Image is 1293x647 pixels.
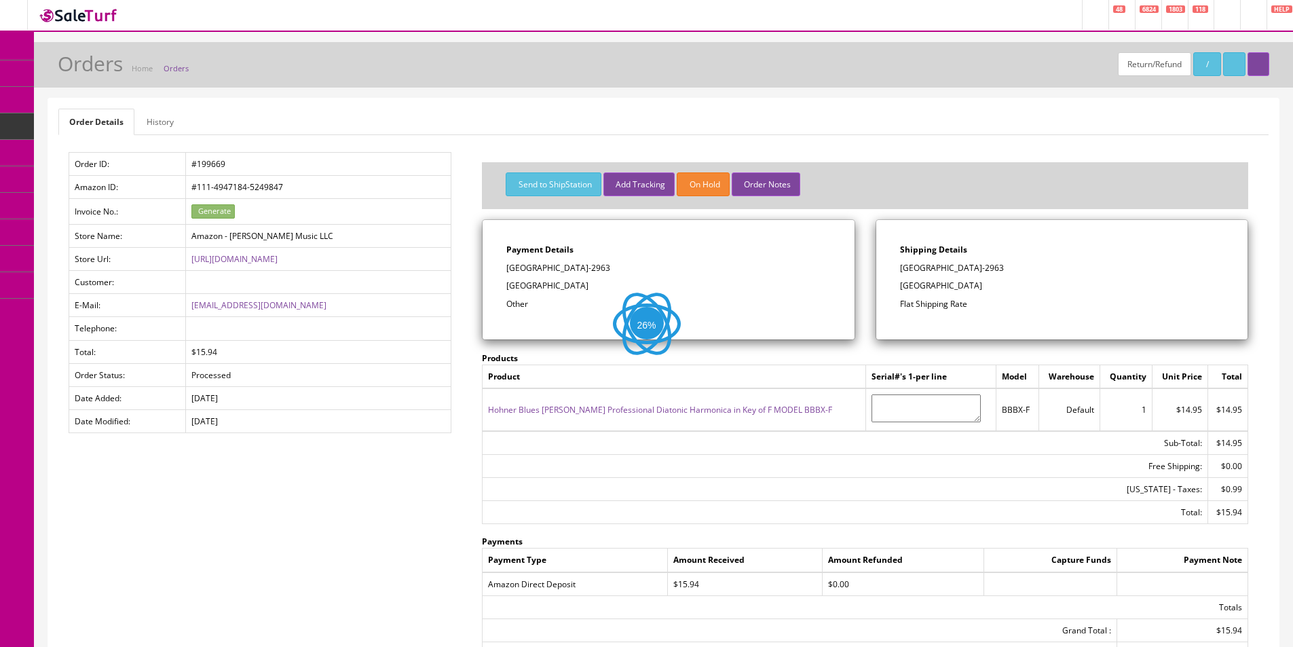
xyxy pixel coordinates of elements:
[1271,5,1292,13] span: HELP
[996,365,1039,389] td: Model
[996,388,1039,430] td: BBBX-F
[1152,365,1207,389] td: Unit Price
[38,6,119,24] img: SaleTurf
[1118,52,1191,76] a: Return/Refund
[900,244,967,255] strong: Shipping Details
[488,404,832,415] a: Hohner Blues [PERSON_NAME] Professional Diatonic Harmonica in Key of F MODEL BBBX-F
[1100,365,1153,389] td: Quantity
[185,410,451,433] td: [DATE]
[1207,431,1248,455] td: $14.95
[69,153,186,176] td: Order ID:
[1100,388,1153,430] td: 1
[1166,5,1185,13] span: 1803
[1207,501,1248,524] td: $15.94
[136,109,185,135] a: History
[1207,365,1248,389] td: Total
[69,340,186,363] td: Total:
[866,365,996,389] td: Serial#'s 1-per line
[823,572,983,596] td: $0.00
[1193,5,1208,13] span: 118
[69,294,186,317] td: E-Mail:
[506,280,830,292] p: [GEOGRAPHIC_DATA]
[185,386,451,409] td: [DATE]
[69,248,186,271] td: Store Url:
[185,363,451,386] td: Processed
[483,365,866,389] td: Product
[69,410,186,433] td: Date Modified:
[185,224,451,247] td: Amazon - [PERSON_NAME] Music LLC
[506,298,830,310] p: Other
[185,176,451,199] td: #111-4947184-5249847
[69,199,186,225] td: Invoice No.:
[1117,549,1248,572] td: Payment Note
[1207,478,1248,501] td: $0.99
[823,549,983,572] td: Amount Refunded
[191,299,326,311] a: [EMAIL_ADDRESS][DOMAIN_NAME]
[1193,52,1221,76] a: /
[483,572,668,596] td: Amazon Direct Deposit
[603,172,675,196] button: Add Tracking
[732,172,800,196] button: Order Notes
[483,454,1207,477] td: Free Shipping:
[69,363,186,386] td: Order Status:
[69,317,186,340] td: Telephone:
[482,352,518,364] strong: Products
[668,549,823,572] td: Amount Received
[900,262,1224,274] p: [GEOGRAPHIC_DATA]-2963
[482,536,523,547] strong: Payments
[1140,5,1159,13] span: 6824
[506,172,601,196] button: Send to ShipStation
[483,618,1117,642] td: Grand Total :
[58,52,123,75] h1: Orders
[983,549,1117,572] td: Capture Funds
[1207,388,1248,430] td: $14.95
[483,501,1207,524] td: Total:
[483,431,1207,455] td: Sub-Total:
[69,271,186,294] td: Customer:
[506,244,574,255] strong: Payment Details
[900,280,1224,292] p: [GEOGRAPHIC_DATA]
[1117,618,1248,642] td: $15.94
[483,549,668,572] td: Payment Type
[58,109,134,135] a: Order Details
[1207,454,1248,477] td: $0.00
[132,63,153,73] a: Home
[191,253,278,265] a: [URL][DOMAIN_NAME]
[164,63,189,73] a: Orders
[1038,365,1100,389] td: Warehouse
[1038,388,1100,430] td: Default
[900,298,1224,310] p: Flat Shipping Rate
[185,340,451,363] td: $15.94
[506,262,830,274] p: [GEOGRAPHIC_DATA]-2963
[677,172,729,196] button: On Hold
[69,176,186,199] td: Amazon ID:
[483,478,1207,501] td: [US_STATE] - Taxes:
[191,204,235,219] button: Generate
[483,595,1248,618] td: Totals
[668,572,823,596] td: $15.94
[185,153,451,176] td: #199669
[1152,388,1207,430] td: $14.95
[69,224,186,247] td: Store Name:
[1113,5,1125,13] span: 48
[69,386,186,409] td: Date Added:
